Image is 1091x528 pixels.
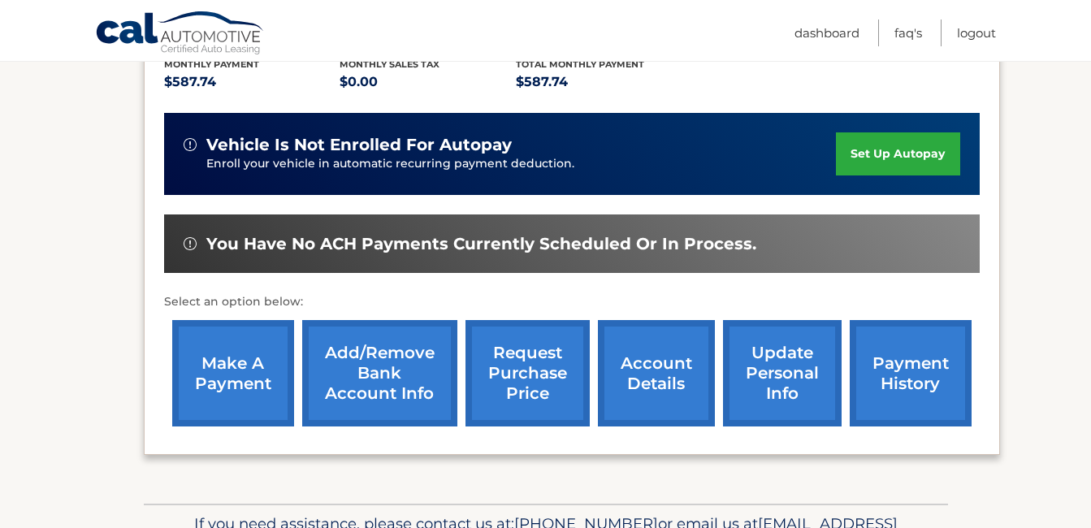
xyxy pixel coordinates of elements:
[598,320,715,426] a: account details
[184,237,197,250] img: alert-white.svg
[172,320,294,426] a: make a payment
[850,320,972,426] a: payment history
[516,71,692,93] p: $587.74
[340,71,516,93] p: $0.00
[723,320,842,426] a: update personal info
[164,292,980,312] p: Select an option below:
[206,234,756,254] span: You have no ACH payments currently scheduled or in process.
[95,11,266,58] a: Cal Automotive
[957,19,996,46] a: Logout
[836,132,959,175] a: set up autopay
[465,320,590,426] a: request purchase price
[794,19,859,46] a: Dashboard
[516,58,644,70] span: Total Monthly Payment
[894,19,922,46] a: FAQ's
[184,138,197,151] img: alert-white.svg
[206,155,837,173] p: Enroll your vehicle in automatic recurring payment deduction.
[164,71,340,93] p: $587.74
[340,58,439,70] span: Monthly sales Tax
[206,135,512,155] span: vehicle is not enrolled for autopay
[164,58,259,70] span: Monthly Payment
[302,320,457,426] a: Add/Remove bank account info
